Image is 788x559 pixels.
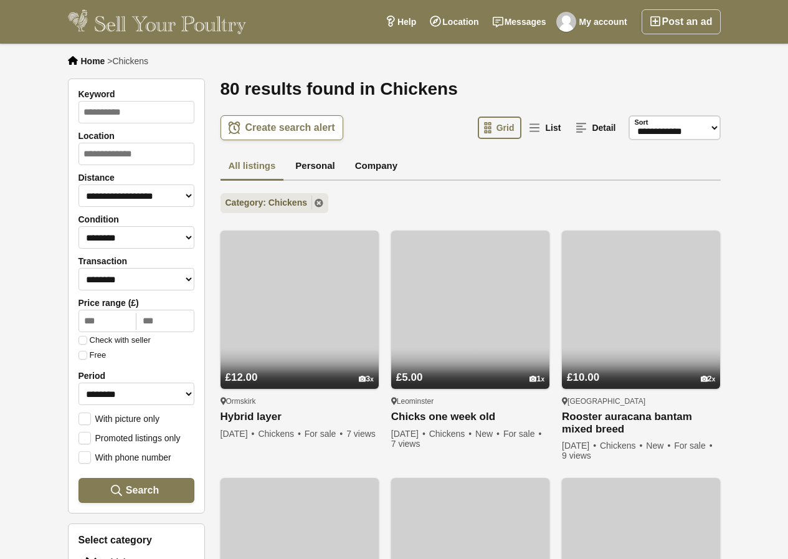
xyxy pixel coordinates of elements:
[646,441,672,451] span: New
[496,123,515,133] span: Grid
[221,348,379,389] a: £12.00 3
[600,441,644,451] span: Chickens
[107,56,148,66] li: >
[347,153,406,181] a: Company
[562,451,591,461] span: 9 views
[78,371,194,381] label: Period
[245,122,335,134] span: Create search alert
[78,413,159,424] label: With picture only
[391,429,427,439] span: [DATE]
[221,231,379,389] img: Hybrid layer
[78,89,194,99] label: Keyword
[423,9,485,34] a: Location
[592,123,615,133] span: Detail
[221,153,284,181] a: All listings
[562,231,720,389] img: Rooster auracana bantam mixed breed
[391,396,549,406] div: Leominster
[78,256,194,266] label: Transaction
[346,429,376,439] span: 7 views
[529,375,544,384] div: 1
[475,429,501,439] span: New
[78,534,194,546] h3: Select category
[429,429,473,439] span: Chickens
[68,9,247,34] img: Sell Your Poultry
[635,117,648,128] label: Sort
[486,9,553,34] a: Messages
[221,115,343,140] a: Create search alert
[221,79,721,100] h1: 80 results found in Chickens
[391,439,420,449] span: 7 views
[78,432,181,443] label: Promoted listings only
[78,451,171,462] label: With phone number
[258,429,302,439] span: Chickens
[359,375,374,384] div: 3
[221,193,328,213] a: Category: Chickens
[562,411,720,436] a: Rooster auracana bantam mixed breed
[553,9,634,34] a: My account
[562,396,720,406] div: [GEOGRAPHIC_DATA]
[305,429,344,439] span: For sale
[287,153,343,181] a: Personal
[523,117,568,139] a: List
[78,351,107,360] label: Free
[642,9,721,34] a: Post an ad
[81,56,105,66] a: Home
[556,12,576,32] img: Kevin Brown
[701,375,716,384] div: 2
[221,429,256,439] span: [DATE]
[221,411,379,424] a: Hybrid layer
[391,231,549,389] img: Chicks one week old
[396,371,423,383] span: £5.00
[674,441,713,451] span: For sale
[78,131,194,141] label: Location
[545,123,561,133] span: List
[78,214,194,224] label: Condition
[112,56,148,66] span: Chickens
[569,117,623,139] a: Detail
[391,348,549,389] a: £5.00 1
[221,396,379,406] div: Ormskirk
[562,348,720,389] a: £10.00 2
[478,117,522,139] a: Grid
[78,478,194,503] button: Search
[391,411,549,424] a: Chicks one week old
[562,441,597,451] span: [DATE]
[78,298,194,308] label: Price range (£)
[78,173,194,183] label: Distance
[503,429,543,439] span: For sale
[126,484,159,496] span: Search
[567,371,599,383] span: £10.00
[225,371,258,383] span: £12.00
[78,336,151,345] label: Check with seller
[378,9,423,34] a: Help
